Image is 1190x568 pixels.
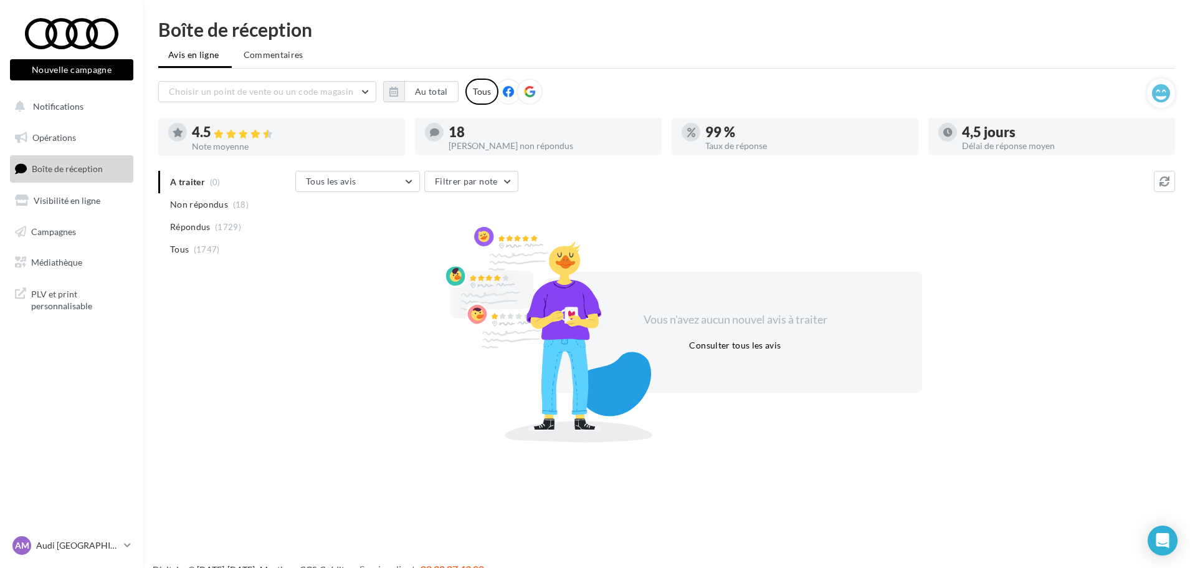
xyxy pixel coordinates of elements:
p: Audi [GEOGRAPHIC_DATA] [36,539,119,552]
button: Notifications [7,94,131,120]
span: Médiathèque [31,257,82,267]
div: Délai de réponse moyen [962,142,1165,150]
div: 4,5 jours [962,125,1165,139]
div: Open Intercom Messenger [1148,526,1178,556]
button: Filtrer par note [424,171,518,192]
button: Au total [383,81,459,102]
button: Au total [404,81,459,102]
a: PLV et print personnalisable [7,281,136,317]
div: Note moyenne [192,142,395,151]
a: AM Audi [GEOGRAPHIC_DATA] [10,534,133,557]
button: Nouvelle campagne [10,59,133,80]
div: Boîte de réception [158,20,1175,39]
span: (1729) [215,222,241,232]
span: Répondus [170,221,211,233]
span: Opérations [32,132,76,143]
span: Visibilité en ligne [34,195,100,206]
div: Tous [465,79,498,105]
span: Non répondus [170,198,228,211]
div: [PERSON_NAME] non répondus [449,142,652,150]
div: 4.5 [192,125,395,140]
a: Campagnes [7,219,136,245]
a: Boîte de réception [7,155,136,182]
span: Campagnes [31,226,76,236]
a: Visibilité en ligne [7,188,136,214]
button: Choisir un point de vente ou un code magasin [158,81,376,102]
button: Tous les avis [295,171,420,192]
span: Tous les avis [306,176,356,186]
span: Boîte de réception [32,163,103,174]
span: Notifications [33,101,83,112]
span: PLV et print personnalisable [31,286,128,312]
a: Médiathèque [7,249,136,276]
span: (18) [233,200,249,209]
div: Taux de réponse [705,142,908,150]
div: Vous n'avez aucun nouvel avis à traiter [628,312,842,328]
div: 99 % [705,125,908,139]
span: (1747) [194,244,220,254]
span: AM [15,539,29,552]
span: Commentaires [244,49,303,60]
button: Consulter tous les avis [684,338,786,353]
div: 18 [449,125,652,139]
span: Tous [170,243,189,256]
span: Choisir un point de vente ou un code magasin [169,86,353,97]
a: Opérations [7,125,136,151]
